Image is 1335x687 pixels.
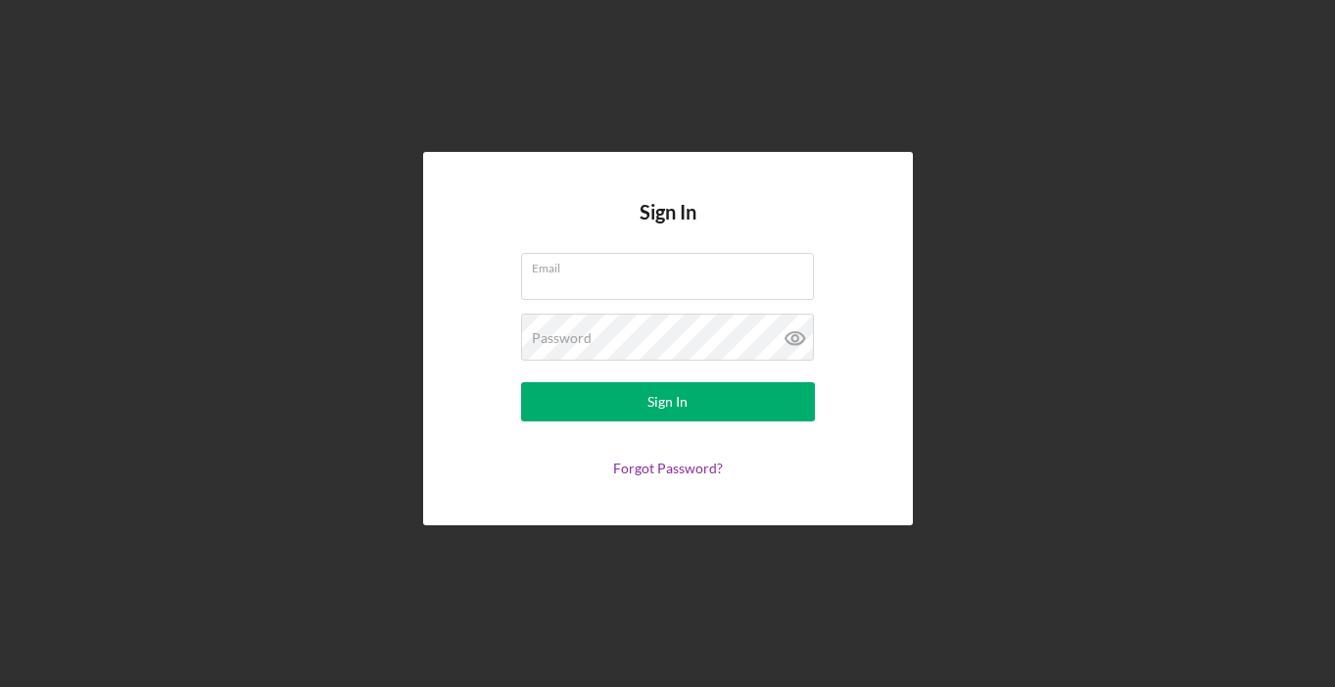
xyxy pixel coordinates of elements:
[521,382,815,421] button: Sign In
[532,330,592,346] label: Password
[640,201,696,253] h4: Sign In
[647,382,688,421] div: Sign In
[532,254,814,275] label: Email
[613,460,723,476] a: Forgot Password?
